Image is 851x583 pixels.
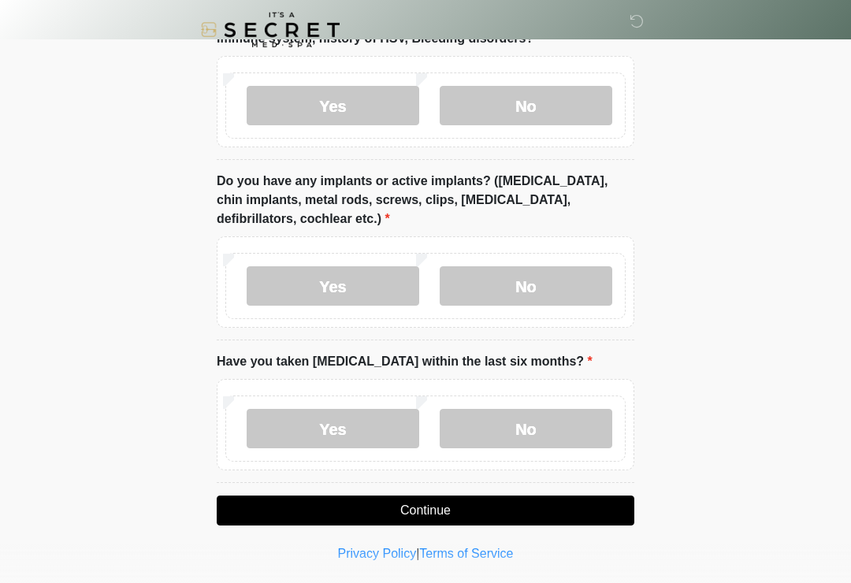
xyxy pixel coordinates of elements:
[201,12,340,47] img: It's A Secret Med Spa Logo
[440,266,612,306] label: No
[440,86,612,125] label: No
[217,172,634,228] label: Do you have any implants or active implants? ([MEDICAL_DATA], chin implants, metal rods, screws, ...
[247,409,419,448] label: Yes
[247,266,419,306] label: Yes
[217,496,634,525] button: Continue
[440,409,612,448] label: No
[247,86,419,125] label: Yes
[419,547,513,560] a: Terms of Service
[416,547,419,560] a: |
[217,352,593,371] label: Have you taken [MEDICAL_DATA] within the last six months?
[338,547,417,560] a: Privacy Policy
